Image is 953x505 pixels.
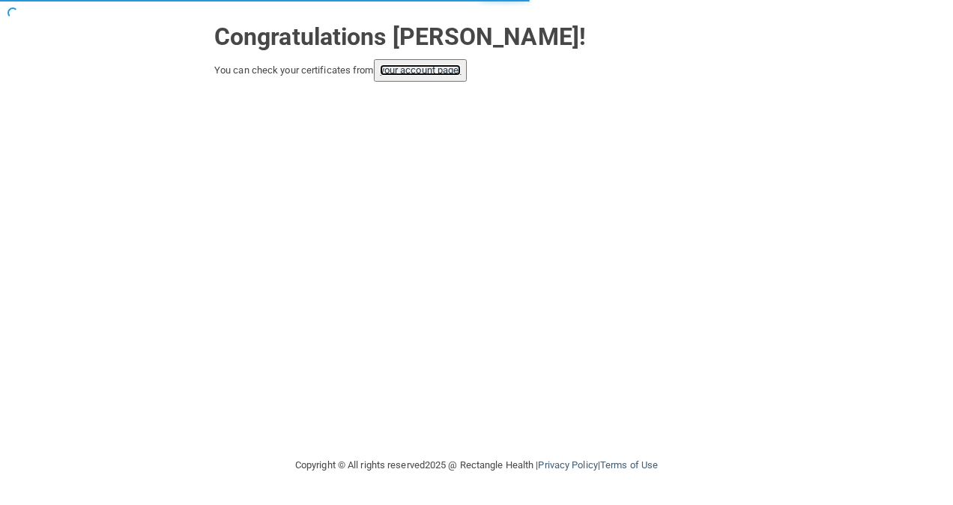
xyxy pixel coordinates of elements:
div: Copyright © All rights reserved 2025 @ Rectangle Health | | [203,441,750,489]
button: your account page! [374,59,468,82]
a: your account page! [380,64,462,76]
a: Privacy Policy [538,459,597,471]
strong: Congratulations [PERSON_NAME]! [214,22,586,51]
a: Terms of Use [600,459,658,471]
div: You can check your certificates from [214,59,739,82]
